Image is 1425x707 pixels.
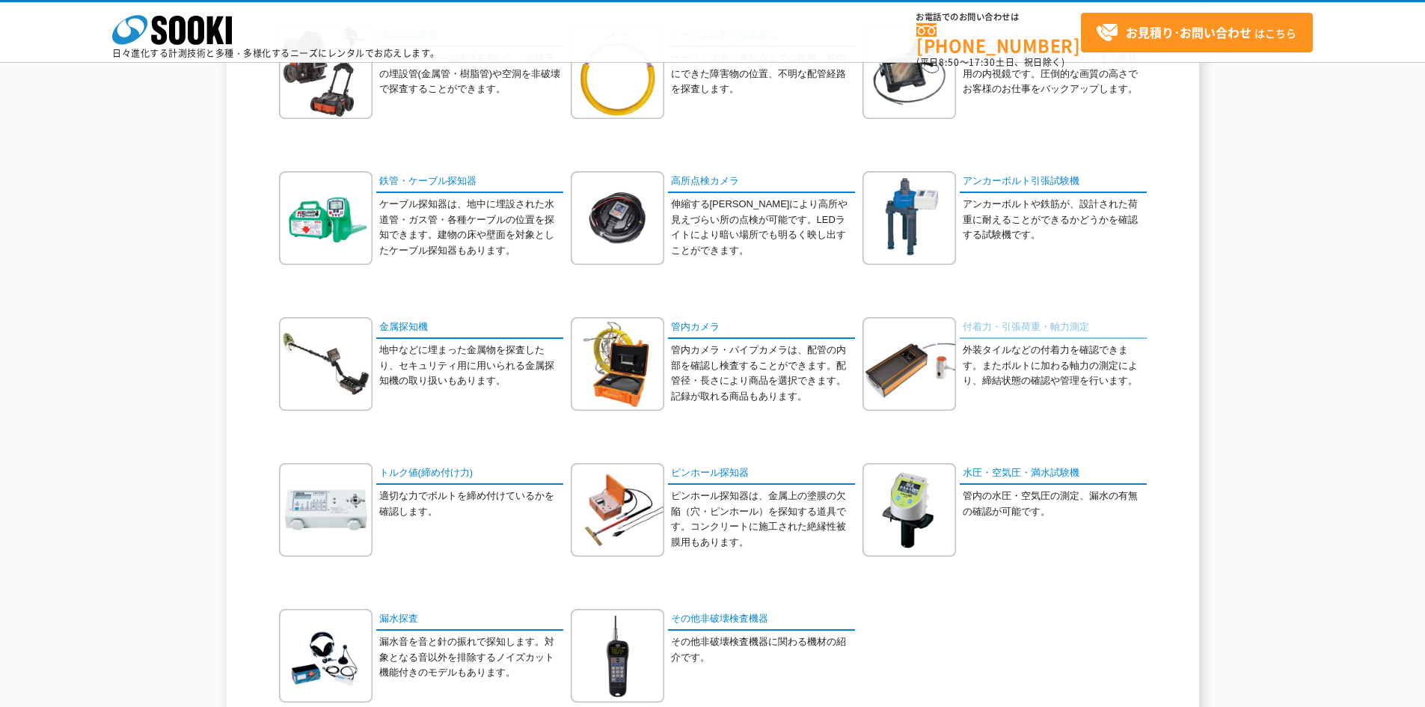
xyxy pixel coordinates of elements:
img: 付着力・引張荷重・軸力測定 [862,317,956,411]
p: 内部の様子を観察することができる業務用の内視鏡です。圧倒的な画質の高さでお客様のお仕事をバックアップします。 [963,51,1147,97]
span: 17:30 [969,55,996,69]
p: 地中などに埋まった金属物を探査したり、セキュリティ用に用いられる金属探知機の取り扱いもあります。 [379,343,563,389]
p: 伸縮する[PERSON_NAME]により高所や見えづらい所の点検が可能です。LEDライトにより暗い場所でも明るく映し出すことができます。 [671,197,855,259]
a: お見積り･お問い合わせはこちら [1081,13,1313,52]
p: 電磁波レーダーの原理を用いて、道路下の埋設管(金属管・樹脂管)や空洞を非破壊で探査することができます。 [379,51,563,97]
p: アンカーボルトや鉄筋が、設計された荷重に耐えることができるかどうかを確認する試験機です。 [963,197,1147,243]
img: 埋設物探査機 [279,25,373,119]
p: 管内の水圧・空気圧の測定、漏水の有無の確認が可能です。 [963,489,1147,520]
span: (平日 ～ 土日、祝日除く) [916,55,1064,69]
img: アンカーボルト引張試験機 [862,171,956,265]
a: アンカーボルト引張試験機 [960,171,1147,193]
img: 水圧・空気圧・満水試験機 [862,463,956,557]
img: 漏水探査 [279,609,373,703]
img: 鉄管・ケーブル探知器 [279,171,373,265]
img: 高所点検カメラ [571,171,664,265]
p: 管内カメラ・パイプカメラは、配管の内部を確認し検査することができます。配管径・長さにより商品を選択できます。記録が取れる商品もあります。 [671,343,855,405]
a: 付着力・引張荷重・軸力測定 [960,317,1147,339]
strong: お見積り･お問い合わせ [1126,23,1251,41]
p: ケーブル測長・事故点までの距離、管内にできた障害物の位置、不明な配管経路を探査します。 [671,51,855,97]
a: その他非破壊検査機器 [668,609,855,631]
p: その他非破壊検査機器に関わる機材の紹介です。 [671,634,855,666]
img: 管内カメラ [571,317,664,411]
img: ケーブル診断・管内障害 [571,25,664,119]
p: ピンホール探知器は、金属上の塗膜の欠陥（穴・ピンホール）を探知する道具です。コンクリートに施工された絶縁性被膜用もあります。 [671,489,855,551]
span: 8:50 [939,55,960,69]
a: 金属探知機 [376,317,563,339]
span: はこちら [1096,22,1296,44]
p: 適切な力でボルトを締め付けているかを確認します。 [379,489,563,520]
p: 漏水音を音と針の振れで探知します。対象となる音以外を排除するノイズカット機能付きのモデルもあります。 [379,634,563,681]
img: その他非破壊検査機器 [571,609,664,703]
a: 鉄管・ケーブル探知器 [376,171,563,193]
a: 管内カメラ [668,317,855,339]
img: 工業用ビデオスコープ [862,25,956,119]
a: [PHONE_NUMBER] [916,23,1081,54]
a: トルク値(締め付け力) [376,463,563,485]
img: ピンホール探知器 [571,463,664,557]
p: 日々進化する計測技術と多種・多様化するニーズにレンタルでお応えします。 [112,49,440,58]
a: 高所点検カメラ [668,171,855,193]
img: 金属探知機 [279,317,373,411]
span: お電話でのお問い合わせは [916,13,1081,22]
p: ケーブル探知器は、地中に埋設された水道管・ガス管・各種ケーブルの位置を探知できます。建物の床や壁面を対象としたケーブル探知器もあります。 [379,197,563,259]
a: ピンホール探知器 [668,463,855,485]
p: 外装タイルなどの付着力を確認できます。またボルトに加わる軸力の測定により、締結状態の確認や管理を行います。 [963,343,1147,389]
img: トルク値(締め付け力) [279,463,373,557]
a: 漏水探査 [376,609,563,631]
a: 水圧・空気圧・満水試験機 [960,463,1147,485]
